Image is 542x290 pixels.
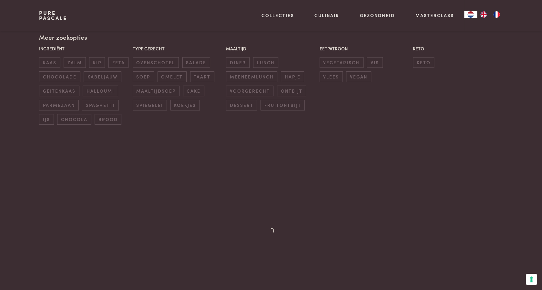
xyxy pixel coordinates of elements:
span: geitenkaas [39,86,79,96]
span: zalm [64,57,86,68]
span: kip [89,57,105,68]
a: Masterclass [415,12,454,19]
p: Eetpatroon [320,45,410,52]
span: ovenschotel [133,57,179,68]
span: spaghetti [82,100,118,110]
span: maaltijdsoep [133,86,179,96]
span: parmezaan [39,100,78,110]
span: diner [226,57,250,68]
span: brood [95,114,121,125]
span: spiegelei [133,100,167,110]
span: salade [182,57,210,68]
aside: Language selected: Nederlands [464,11,503,18]
span: voorgerecht [226,86,273,96]
span: cake [183,86,204,96]
span: omelet [158,71,187,82]
span: fruitontbijt [261,100,305,110]
a: Collecties [261,12,294,19]
a: PurePascale [39,10,67,21]
span: kabeljauw [84,71,121,82]
p: Keto [413,45,503,52]
span: vis [367,57,383,68]
span: hapje [281,71,304,82]
button: Uw voorkeuren voor toestemming voor trackingtechnologieën [526,274,537,285]
span: soep [133,71,154,82]
ul: Language list [477,11,503,18]
span: feta [108,57,128,68]
span: keto [413,57,434,68]
span: ijs [39,114,54,125]
span: kaas [39,57,60,68]
span: koekjes [170,100,200,110]
span: vlees [320,71,343,82]
p: Maaltijd [226,45,316,52]
span: vegan [346,71,371,82]
span: meeneemlunch [226,71,277,82]
span: chocolade [39,71,80,82]
a: FR [490,11,503,18]
span: vegetarisch [320,57,363,68]
a: EN [477,11,490,18]
span: chocola [57,114,91,125]
span: ontbijt [277,86,306,96]
a: Gezondheid [360,12,395,19]
div: Language [464,11,477,18]
span: taart [190,71,214,82]
a: Culinair [314,12,339,19]
p: Ingrediënt [39,45,129,52]
span: dessert [226,100,257,110]
span: halloumi [83,86,118,96]
p: Type gerecht [133,45,223,52]
span: lunch [253,57,278,68]
a: NL [464,11,477,18]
